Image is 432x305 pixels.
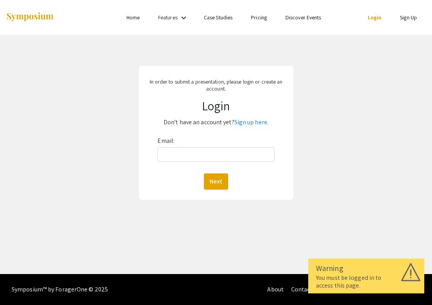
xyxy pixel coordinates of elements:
[267,285,283,293] a: About
[126,14,140,21] a: Home
[143,78,289,92] p: In order to submit a presentation, please login or create an account.
[234,118,268,126] a: Sign up here.
[316,262,417,274] div: Warning
[158,14,178,21] a: Features
[204,14,232,21] a: Case Studies
[251,14,267,21] a: Pricing
[12,274,108,305] div: Symposium™ by ForagerOne © 2025
[400,14,417,21] a: Sign Up
[368,14,382,21] a: Login
[157,135,174,147] label: Email:
[6,12,54,22] img: Symposium by ForagerOne
[143,116,289,129] p: Don't have an account yet?
[285,14,321,21] a: Discover Events
[143,98,289,113] h1: Login
[179,13,188,22] mat-icon: Expand Features list
[291,285,320,293] a: Contact Us
[204,173,228,190] button: Next
[316,274,417,290] div: You must be logged in to access this page.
